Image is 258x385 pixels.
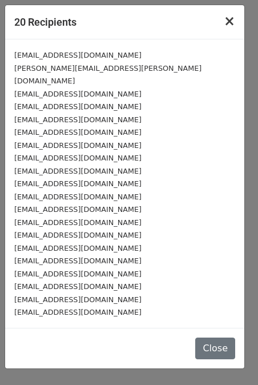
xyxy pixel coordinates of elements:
[14,64,201,86] small: [PERSON_NAME][EMAIL_ADDRESS][PERSON_NAME][DOMAIN_NAME]
[14,231,142,239] small: [EMAIL_ADDRESS][DOMAIN_NAME]
[14,102,142,111] small: [EMAIL_ADDRESS][DOMAIN_NAME]
[14,179,142,188] small: [EMAIL_ADDRESS][DOMAIN_NAME]
[14,270,142,278] small: [EMAIL_ADDRESS][DOMAIN_NAME]
[14,192,142,201] small: [EMAIL_ADDRESS][DOMAIN_NAME]
[14,51,142,59] small: [EMAIL_ADDRESS][DOMAIN_NAME]
[14,295,142,304] small: [EMAIL_ADDRESS][DOMAIN_NAME]
[14,115,142,124] small: [EMAIL_ADDRESS][DOMAIN_NAME]
[14,244,142,252] small: [EMAIL_ADDRESS][DOMAIN_NAME]
[14,308,142,316] small: [EMAIL_ADDRESS][DOMAIN_NAME]
[224,13,235,29] span: ×
[215,5,244,37] button: Close
[14,218,142,227] small: [EMAIL_ADDRESS][DOMAIN_NAME]
[14,205,142,214] small: [EMAIL_ADDRESS][DOMAIN_NAME]
[195,338,235,359] button: Close
[201,330,258,385] iframe: Chat Widget
[14,141,142,150] small: [EMAIL_ADDRESS][DOMAIN_NAME]
[14,90,142,98] small: [EMAIL_ADDRESS][DOMAIN_NAME]
[14,282,142,291] small: [EMAIL_ADDRESS][DOMAIN_NAME]
[201,330,258,385] div: Widget de chat
[14,14,76,30] h5: 20 Recipients
[14,167,142,175] small: [EMAIL_ADDRESS][DOMAIN_NAME]
[14,256,142,265] small: [EMAIL_ADDRESS][DOMAIN_NAME]
[14,128,142,137] small: [EMAIL_ADDRESS][DOMAIN_NAME]
[14,154,142,162] small: [EMAIL_ADDRESS][DOMAIN_NAME]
